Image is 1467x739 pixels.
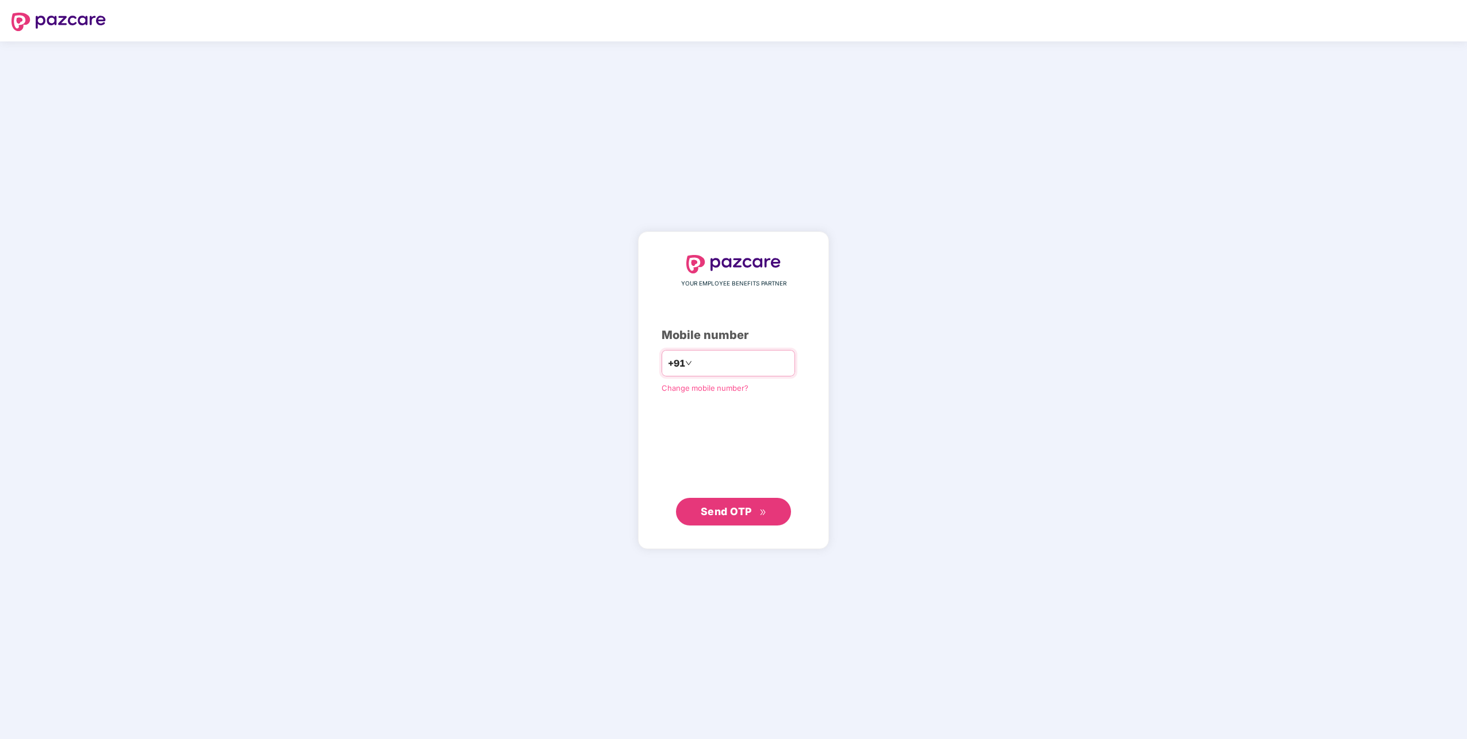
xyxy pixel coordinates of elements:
span: YOUR EMPLOYEE BENEFITS PARTNER [681,279,786,288]
img: logo [686,255,781,273]
button: Send OTPdouble-right [676,498,791,525]
a: Change mobile number? [662,383,748,393]
img: logo [12,13,106,31]
span: double-right [759,509,767,516]
div: Mobile number [662,326,805,344]
span: Send OTP [701,505,752,517]
span: +91 [668,356,685,371]
span: down [685,360,692,367]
